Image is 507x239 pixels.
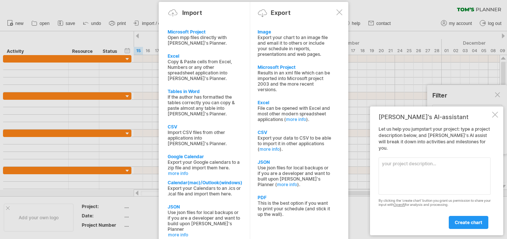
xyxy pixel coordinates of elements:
div: Microsoft Project [258,64,332,70]
div: [PERSON_NAME]'s AI-assistant [379,113,491,121]
a: more info [168,232,242,238]
div: By clicking the 'create chart' button you grant us permission to share your input with for analys... [379,199,491,207]
div: CSV [258,130,332,135]
a: more info [277,182,297,187]
div: Excel [168,53,242,59]
div: Excel [258,100,332,105]
div: PDF [258,195,332,200]
div: Image [258,29,332,35]
div: Export your data to CSV to be able to import it in other applications ( ). [258,135,332,152]
a: create chart [449,216,488,229]
div: Tables in Word [168,89,242,94]
div: File can be opened with Excel and most other modern spreadsheet applications ( ). [258,105,332,122]
div: If the author has formatted the tables correctly you can copy & paste almost any table into [PERS... [168,94,242,117]
a: OpenAI [394,203,405,207]
span: create chart [455,220,482,225]
div: Let us help you jumpstart your project: type a project description below, and [PERSON_NAME]'s AI ... [379,126,491,229]
div: Import [182,9,202,16]
a: more info [168,171,242,176]
div: Export your chart to an image file and email it to others or include your schedule in reports, pr... [258,35,332,57]
div: JSON [258,159,332,165]
a: more info [286,117,306,122]
div: This is the best option if you want to print your schedule (and stick it up the wall). [258,200,332,217]
div: Export [271,9,290,16]
a: more info [259,146,280,152]
div: Use json files for local backups or if you are a developer and want to built upon [PERSON_NAME]'s... [258,165,332,187]
div: Results in an xml file which can be imported into Microsoft project 2003 and the more recent vers... [258,70,332,92]
div: Copy & Paste cells from Excel, Numbers or any other spreadsheet application into [PERSON_NAME]'s ... [168,59,242,81]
